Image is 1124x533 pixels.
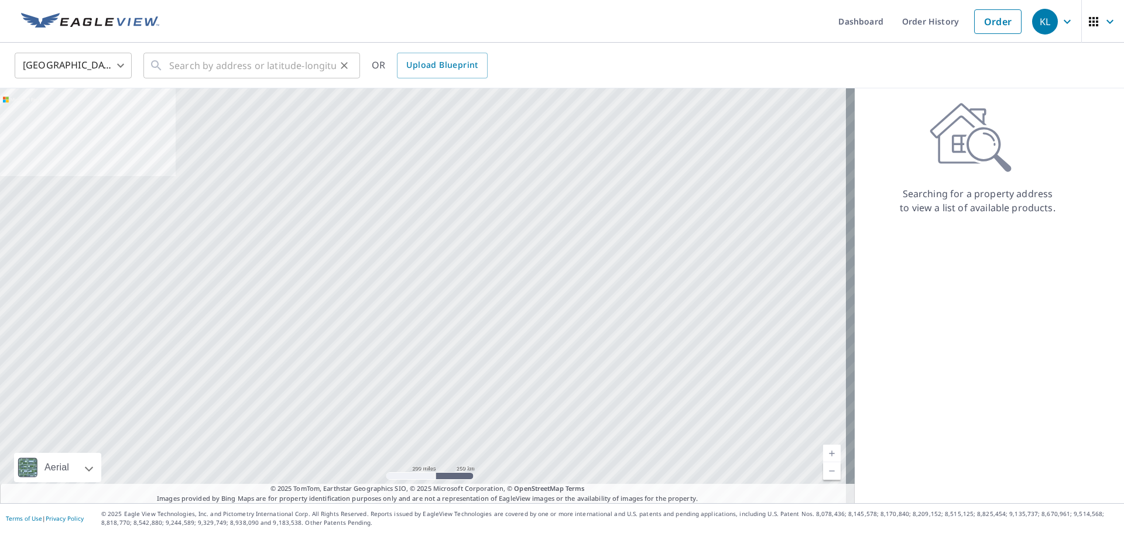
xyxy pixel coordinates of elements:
div: [GEOGRAPHIC_DATA] [15,49,132,82]
a: OpenStreetMap [514,484,563,493]
div: Aerial [14,453,101,482]
div: OR [372,53,488,78]
p: Searching for a property address to view a list of available products. [899,187,1056,215]
p: | [6,515,84,522]
p: © 2025 Eagle View Technologies, Inc. and Pictometry International Corp. All Rights Reserved. Repo... [101,510,1118,527]
a: Upload Blueprint [397,53,487,78]
input: Search by address or latitude-longitude [169,49,336,82]
a: Current Level 5, Zoom Out [823,462,841,480]
span: © 2025 TomTom, Earthstar Geographics SIO, © 2025 Microsoft Corporation, © [270,484,585,494]
a: Order [974,9,1022,34]
a: Terms of Use [6,514,42,522]
a: Privacy Policy [46,514,84,522]
img: EV Logo [21,13,159,30]
span: Upload Blueprint [406,58,478,73]
a: Current Level 5, Zoom In [823,445,841,462]
button: Clear [336,57,352,74]
div: KL [1032,9,1058,35]
div: Aerial [41,453,73,482]
a: Terms [566,484,585,493]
